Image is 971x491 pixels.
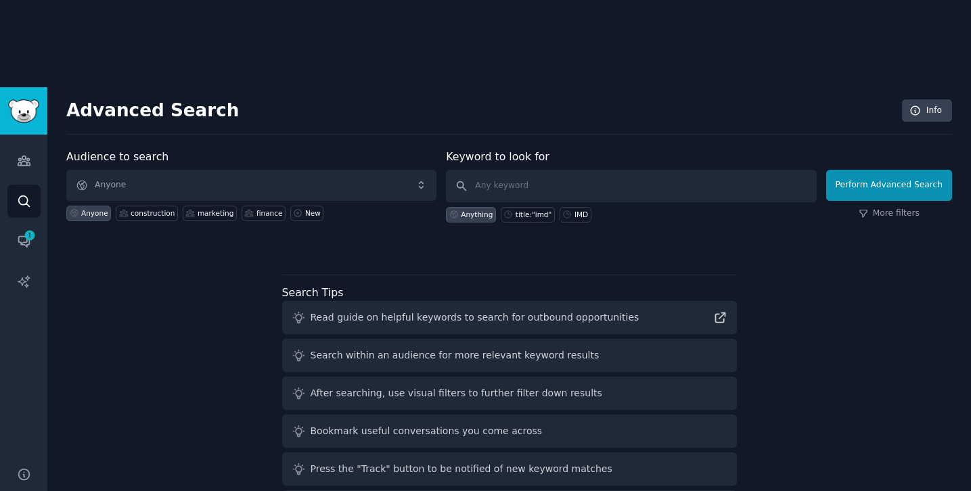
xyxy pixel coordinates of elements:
label: Keyword to look for [446,150,549,163]
div: finance [256,208,283,218]
div: Press the "Track" button to be notified of new keyword matches [311,462,612,476]
div: IMD [574,210,588,219]
a: More filters [859,208,920,220]
span: 1 [24,231,36,240]
div: title:"imd" [516,210,552,219]
div: New [305,208,321,218]
div: Anything [461,210,493,219]
div: Search within an audience for more relevant keyword results [311,348,600,363]
img: GummySearch logo [8,99,39,123]
button: Anyone [66,170,436,201]
div: Read guide on helpful keywords to search for outbound opportunities [311,310,639,325]
div: After searching, use visual filters to further filter down results [311,386,602,400]
label: Search Tips [282,286,344,299]
a: New [290,206,323,221]
div: Anyone [81,208,108,218]
button: Perform Advanced Search [826,170,952,201]
input: Any keyword [446,170,816,202]
a: 1 [7,225,41,258]
div: marketing [198,208,234,218]
label: Audience to search [66,150,168,163]
div: Bookmark useful conversations you come across [311,424,543,438]
div: construction [131,208,175,218]
h2: Advanced Search [66,100,895,122]
a: Info [902,99,952,122]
